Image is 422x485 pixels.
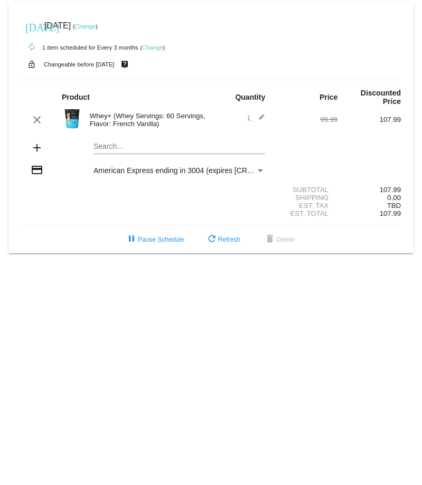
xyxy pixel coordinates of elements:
[361,89,401,106] strong: Discounted Price
[255,230,303,249] button: Delete
[31,164,43,176] mat-icon: credit_card
[117,230,192,249] button: Pause Schedule
[93,166,316,175] span: American Express ending in 3004 (expires [CREDIT_CARD_DATA])
[125,236,184,243] span: Pause Schedule
[247,114,265,122] span: 1
[274,186,337,194] div: Subtotal
[21,44,138,51] small: 1 item scheduled for Every 3 months
[264,236,295,243] span: Delete
[31,141,43,154] mat-icon: add
[380,210,401,217] span: 107.99
[337,186,401,194] div: 107.99
[205,233,218,246] mat-icon: refresh
[387,202,401,210] span: TBD
[93,166,265,175] mat-select: Payment Method
[274,202,337,210] div: Est. Tax
[25,41,38,54] mat-icon: autorenew
[25,20,38,33] mat-icon: [DATE]
[274,116,337,123] div: 99.99
[140,44,165,51] small: ( )
[252,113,265,126] mat-icon: edit
[142,44,163,51] a: Change
[44,61,115,68] small: Changeable before [DATE]
[320,93,337,101] strong: Price
[197,230,249,249] button: Refresh
[62,93,90,101] strong: Product
[85,112,211,128] div: Whey+ (Whey Servings: 60 Servings, Flavor: French Vanilla)
[31,113,43,126] mat-icon: clear
[205,236,240,243] span: Refresh
[93,142,265,151] input: Search...
[235,93,265,101] strong: Quantity
[62,108,83,129] img: Image-1-Carousel-Whey-5lb-Vanilla-no-badge-Transp.png
[264,233,276,246] mat-icon: delete
[387,194,401,202] span: 0.00
[118,58,131,71] mat-icon: live_help
[125,233,138,246] mat-icon: pause
[25,58,38,71] mat-icon: lock_open
[274,210,337,217] div: Est. Total
[337,116,401,123] div: 107.99
[274,194,337,202] div: Shipping
[75,23,96,30] a: Change
[73,23,98,30] small: ( )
